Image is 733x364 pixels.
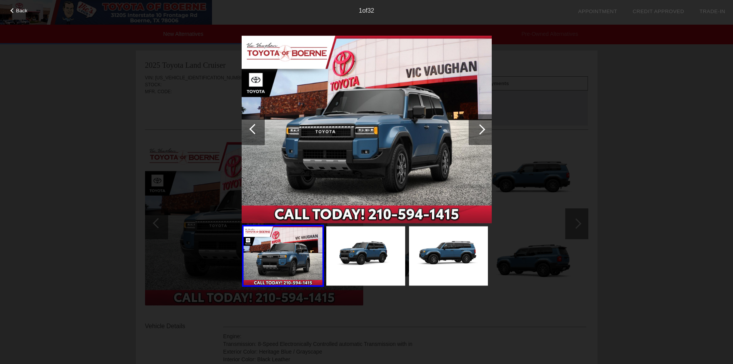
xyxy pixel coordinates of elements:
img: 2.jpg [326,226,405,286]
a: Credit Approved [633,8,684,14]
img: 1.jpg [242,35,492,223]
span: Back [16,8,28,13]
a: Appointment [578,8,617,14]
span: 1 [359,7,362,14]
img: 3.jpg [409,226,488,286]
span: 32 [367,7,374,14]
a: Trade-In [700,8,725,14]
